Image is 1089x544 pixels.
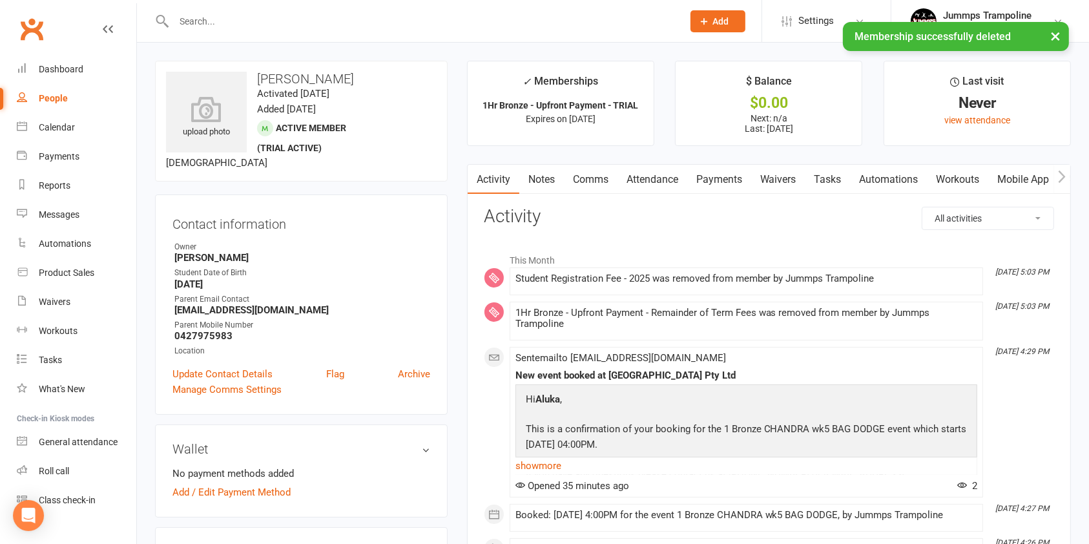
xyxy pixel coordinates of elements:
h3: Contact information [172,212,430,231]
h3: Activity [484,207,1054,227]
a: Flag [326,366,344,382]
div: Payments [39,151,79,162]
span: Opened 35 minutes ago [515,480,629,492]
div: Class check-in [39,495,96,505]
div: General attendance [39,437,118,447]
div: Student Registration Fee - 2025 was removed from member by Jummps Trampoline [515,273,977,284]
div: Reports [39,180,70,191]
strong: [DATE] [174,278,430,290]
p: Hi , [523,392,970,410]
a: Payments [17,142,136,171]
div: 1Hr Bronze - Upfront Payment - Remainder of Term Fees was removed from member by Jummps Trampoline [515,308,977,330]
a: Class kiosk mode [17,486,136,515]
a: Clubworx [16,13,48,45]
div: Booked: [DATE] 4:00PM for the event 1 Bronze CHANDRA wk5 BAG DODGE, by Jummps Trampoline [515,510,977,521]
strong: [EMAIL_ADDRESS][DOMAIN_NAME] [174,304,430,316]
a: Roll call [17,457,136,486]
a: Tasks [805,165,851,194]
time: Activated [DATE] [257,88,329,99]
li: This Month [484,247,1054,267]
strong: [PERSON_NAME] [174,252,430,264]
a: Waivers [751,165,805,194]
span: Add [713,16,729,26]
a: view attendance [944,115,1010,125]
i: [DATE] 4:27 PM [995,504,1049,513]
div: Student Date of Birth [174,267,430,279]
div: Memberships [523,73,598,97]
strong: Aluka [535,393,560,405]
a: Workouts [17,317,136,346]
a: Add / Edit Payment Method [172,485,291,500]
button: × [1044,22,1067,50]
h3: Wallet [172,442,430,456]
a: Reports [17,171,136,200]
div: Parent Email Contact [174,293,430,306]
i: ✓ [523,76,531,88]
span: Active member (trial active) [257,123,346,153]
a: Mobile App [989,165,1059,194]
div: Open Intercom Messenger [13,500,44,531]
a: show more [515,457,977,475]
span: Sent email to [EMAIL_ADDRESS][DOMAIN_NAME] [515,352,726,364]
i: [DATE] 5:03 PM [995,302,1049,311]
a: Automations [17,229,136,258]
a: Notes [519,165,564,194]
span: Settings [798,6,834,36]
div: Product Sales [39,267,94,278]
a: Manage Comms Settings [172,382,282,397]
div: What's New [39,384,85,394]
a: What's New [17,375,136,404]
span: [DEMOGRAPHIC_DATA] [166,157,267,169]
div: Membership successfully deleted [843,22,1069,51]
a: Tasks [17,346,136,375]
div: upload photo [166,96,247,139]
a: Product Sales [17,258,136,288]
div: Never [896,96,1059,110]
div: Workouts [39,326,78,336]
a: Comms [564,165,617,194]
div: Jummps Parkwood Pty Ltd [943,21,1053,33]
div: $0.00 [687,96,850,110]
li: No payment methods added [172,466,430,481]
button: Add [690,10,745,32]
div: Owner [174,241,430,253]
h3: [PERSON_NAME] [166,72,437,86]
a: Automations [851,165,928,194]
div: Waivers [39,297,70,307]
i: [DATE] 5:03 PM [995,267,1049,277]
div: Jummps Trampoline [943,10,1053,21]
a: Calendar [17,113,136,142]
a: Waivers [17,288,136,317]
div: Location [174,345,430,357]
div: New event booked at [GEOGRAPHIC_DATA] Pty Ltd [515,370,977,381]
div: Automations [39,238,91,249]
div: $ Balance [746,73,792,96]
span: 2 [957,480,977,492]
a: Workouts [928,165,989,194]
a: Activity [468,165,519,194]
time: Added [DATE] [257,103,316,115]
a: Update Contact Details [172,366,273,382]
div: Parent Mobile Number [174,319,430,331]
p: This is a confirmation of your booking for the 1 Bronze CHANDRA wk5 BAG DODGE event which starts ... [523,421,970,455]
p: Next: n/a Last: [DATE] [687,113,850,134]
a: Attendance [617,165,687,194]
a: Messages [17,200,136,229]
div: People [39,93,68,103]
div: Calendar [39,122,75,132]
div: Last visit [951,73,1004,96]
div: Roll call [39,466,69,476]
div: Tasks [39,355,62,365]
span: Expires on [DATE] [526,114,596,124]
div: Dashboard [39,64,83,74]
strong: 1Hr Bronze - Upfront Payment - TRIAL [482,100,639,110]
img: thumb_image1698795904.png [911,8,937,34]
a: General attendance kiosk mode [17,428,136,457]
i: [DATE] 4:29 PM [995,347,1049,356]
input: Search... [170,12,674,30]
div: Messages [39,209,79,220]
a: Payments [687,165,751,194]
a: People [17,84,136,113]
a: Archive [398,366,430,382]
a: Dashboard [17,55,136,84]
